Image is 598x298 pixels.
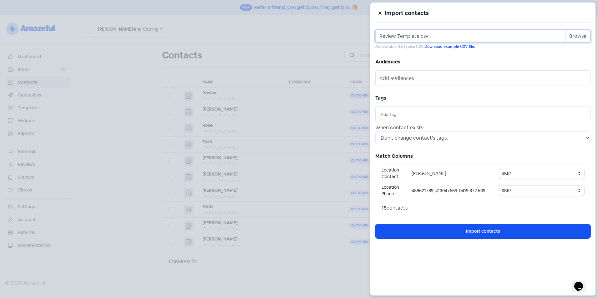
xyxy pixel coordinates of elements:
[385,8,590,18] h5: Import contacts
[375,224,590,238] button: Import contacts
[405,165,493,182] td: [PERSON_NAME]
[380,111,585,118] input: Add Tag
[382,205,387,211] strong: 15
[572,273,592,292] iframe: chat widget
[375,151,590,161] h5: Match Columns
[375,182,405,199] td: Location Phone
[375,57,590,67] h5: Audiences
[424,44,475,49] a: Download example CSV file.
[382,204,584,212] div: contacts
[466,228,500,235] span: Import contacts
[379,73,588,83] input: Add audiences
[375,124,590,132] div: When contact exists:
[375,93,590,103] h5: Tags
[375,44,590,50] small: Acceptable file types: CSV.
[375,165,405,182] td: Location Contact
[405,182,493,199] td: 488621789, 413047669, 0419 872 509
